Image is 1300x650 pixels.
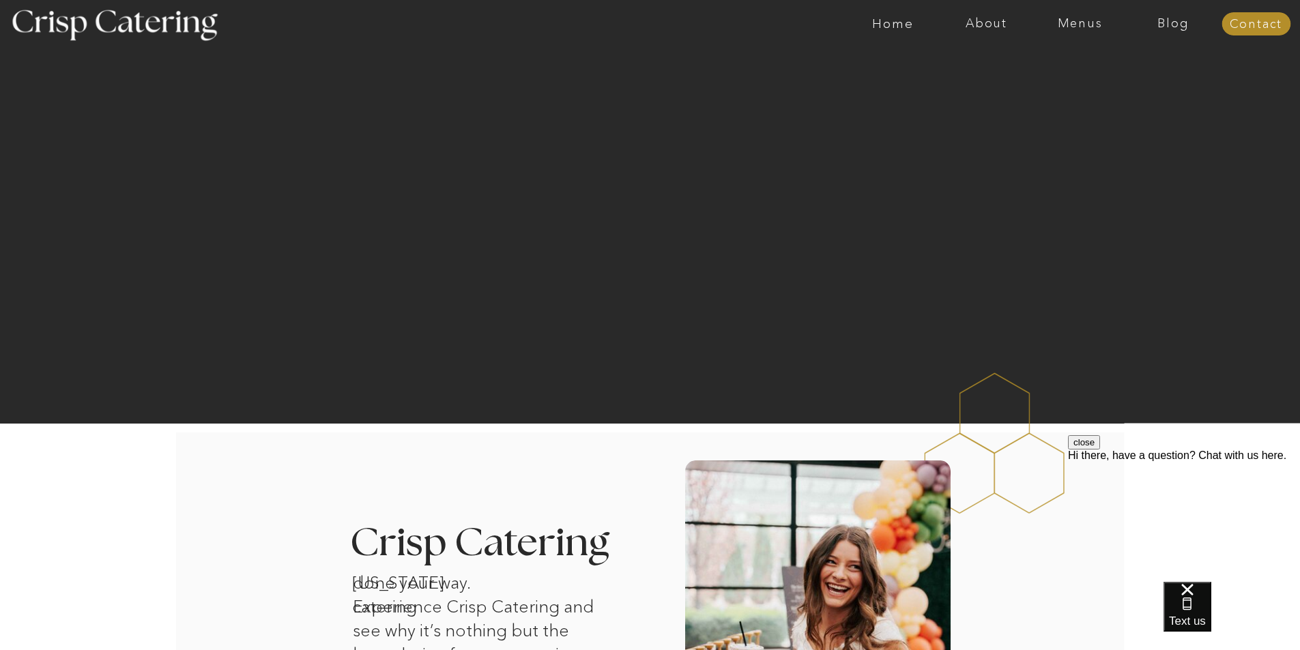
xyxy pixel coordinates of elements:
iframe: podium webchat widget bubble [1164,582,1300,650]
a: Blog [1127,17,1220,31]
a: Menus [1033,17,1127,31]
a: Home [846,17,940,31]
a: About [940,17,1033,31]
iframe: podium webchat widget prompt [1068,435,1300,599]
h1: [US_STATE] catering [352,571,494,589]
h3: Crisp Catering [350,524,644,564]
a: Contact [1222,18,1290,31]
